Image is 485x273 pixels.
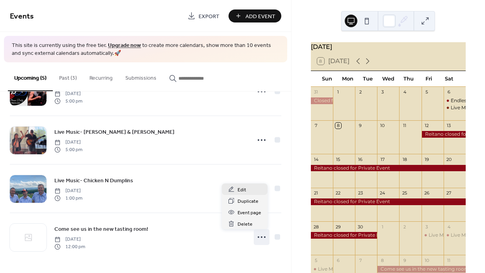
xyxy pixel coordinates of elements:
div: 21 [313,190,319,196]
div: 16 [357,156,363,162]
a: Come see us in the new tasting room! [54,224,148,234]
div: 10 [424,257,430,263]
div: 30 [357,224,363,230]
button: Recurring [83,62,119,90]
a: Live Music- [PERSON_NAME] & [PERSON_NAME] [54,127,175,136]
div: 25 [401,190,407,196]
div: Reitano closed for Private Event [422,131,466,138]
div: 11 [401,123,407,129]
div: 23 [357,190,363,196]
button: Upcoming (5) [8,62,53,91]
div: 15 [335,156,341,162]
a: Live Music- Chicken N Dumplins [54,176,133,185]
div: 26 [424,190,430,196]
div: 4 [401,89,407,95]
span: Events [10,9,34,24]
div: 1 [335,89,341,95]
div: 4 [446,224,452,230]
span: 12:00 pm [54,243,85,250]
div: Endless Summer Fun! [444,97,466,104]
span: 5:00 pm [54,146,82,153]
span: [DATE] [54,236,85,243]
div: Come see us in the new tasting room! [377,266,466,273]
a: Upgrade now [108,40,141,51]
div: Live Music- CBD [444,105,466,111]
div: Live Music- Chicken N Dumplins [311,266,333,273]
div: 6 [335,257,341,263]
div: 8 [335,123,341,129]
div: 5 [424,89,430,95]
span: 5:00 pm [54,97,82,105]
div: 12 [424,123,430,129]
div: Reitano closed for Private Event [311,232,377,239]
div: 31 [313,89,319,95]
div: 2 [357,89,363,95]
div: Tue [358,71,378,87]
button: Past (3) [53,62,83,90]
button: Add Event [229,9,281,22]
div: 24 [379,190,385,196]
div: Live Music- CBD [422,232,444,239]
div: 13 [446,123,452,129]
div: Closed for Private Event! [311,97,333,104]
div: Reitano closed for Private Event [311,165,466,172]
div: 14 [313,156,319,162]
span: Live Music- Chicken N Dumplins [54,177,133,185]
div: 9 [357,123,363,129]
div: 3 [379,89,385,95]
div: 18 [401,156,407,162]
div: 20 [446,156,452,162]
span: Edit [238,186,246,194]
div: Live Music- CBD [429,232,467,239]
div: 9 [401,257,407,263]
div: 1 [379,224,385,230]
div: 7 [357,257,363,263]
div: 5 [313,257,319,263]
div: 29 [335,224,341,230]
div: Sat [439,71,459,87]
span: Duplicate [238,197,258,206]
div: Mon [337,71,358,87]
span: [DATE] [54,187,82,194]
div: 22 [335,190,341,196]
div: Reitano closed for Private Event [311,198,466,205]
div: 2 [401,224,407,230]
div: 28 [313,224,319,230]
div: 6 [446,89,452,95]
span: Add Event [245,12,275,21]
span: Delete [238,220,253,228]
div: 8 [379,257,385,263]
span: [DATE] [54,139,82,146]
div: Live Music- Chicken N Dumplins [318,266,394,273]
div: 27 [446,190,452,196]
div: Wed [378,71,398,87]
span: Live Music- [PERSON_NAME] & [PERSON_NAME] [54,128,175,136]
div: 11 [446,257,452,263]
div: Thu [398,71,419,87]
div: 10 [379,123,385,129]
div: Fri [419,71,439,87]
span: Come see us in the new tasting room! [54,225,148,234]
a: Export [182,9,225,22]
span: 1:00 pm [54,194,82,202]
span: This site is currently using the free tier. to create more calendars, show more than 10 events an... [12,42,279,57]
div: Live Music- Suzie & Stephen [444,232,466,239]
div: 19 [424,156,430,162]
div: Sun [317,71,338,87]
span: Export [199,12,219,21]
span: [DATE] [54,90,82,97]
div: 7 [313,123,319,129]
span: Event page [238,209,261,217]
div: [DATE] [311,42,466,52]
button: Submissions [119,62,163,90]
div: 17 [379,156,385,162]
div: 3 [424,224,430,230]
